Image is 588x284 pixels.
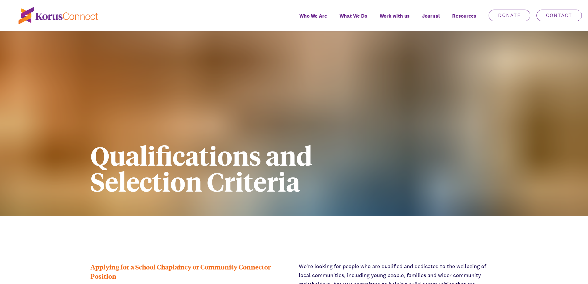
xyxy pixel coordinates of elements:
[489,10,530,21] a: Donate
[90,142,394,194] h1: Qualifications and Selection Criteria
[416,9,446,31] a: Journal
[299,11,327,20] span: Who We Are
[340,11,367,20] span: What We Do
[293,9,333,31] a: Who We Are
[446,9,482,31] div: Resources
[380,11,410,20] span: Work with us
[536,10,582,21] a: Contact
[422,11,440,20] span: Journal
[373,9,416,31] a: Work with us
[19,7,98,24] img: korus-connect%2Fc5177985-88d5-491d-9cd7-4a1febad1357_logo.svg
[333,9,373,31] a: What We Do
